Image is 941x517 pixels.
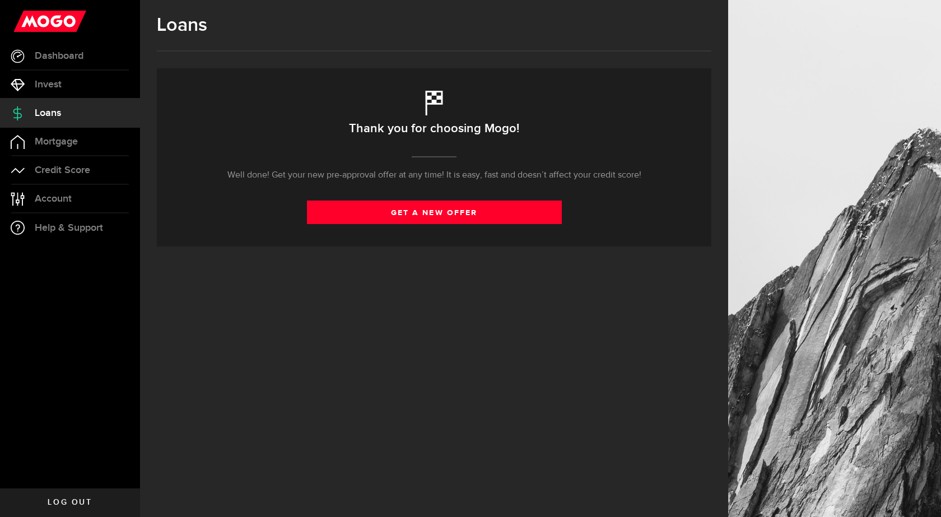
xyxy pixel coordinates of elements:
[349,117,519,141] h2: Thank you for choosing Mogo!
[48,499,92,506] span: Log out
[35,165,90,175] span: Credit Score
[894,470,941,517] iframe: LiveChat chat widget
[157,14,711,36] h1: Loans
[35,194,72,204] span: Account
[307,201,562,224] a: get a new offer
[35,51,83,61] span: Dashboard
[35,223,103,233] span: Help & Support
[35,80,62,90] span: Invest
[35,108,61,118] span: Loans
[227,169,641,182] p: Well done! Get your new pre-approval offer at any time! It is easy, fast and doesn’t affect your ...
[35,137,78,147] span: Mortgage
